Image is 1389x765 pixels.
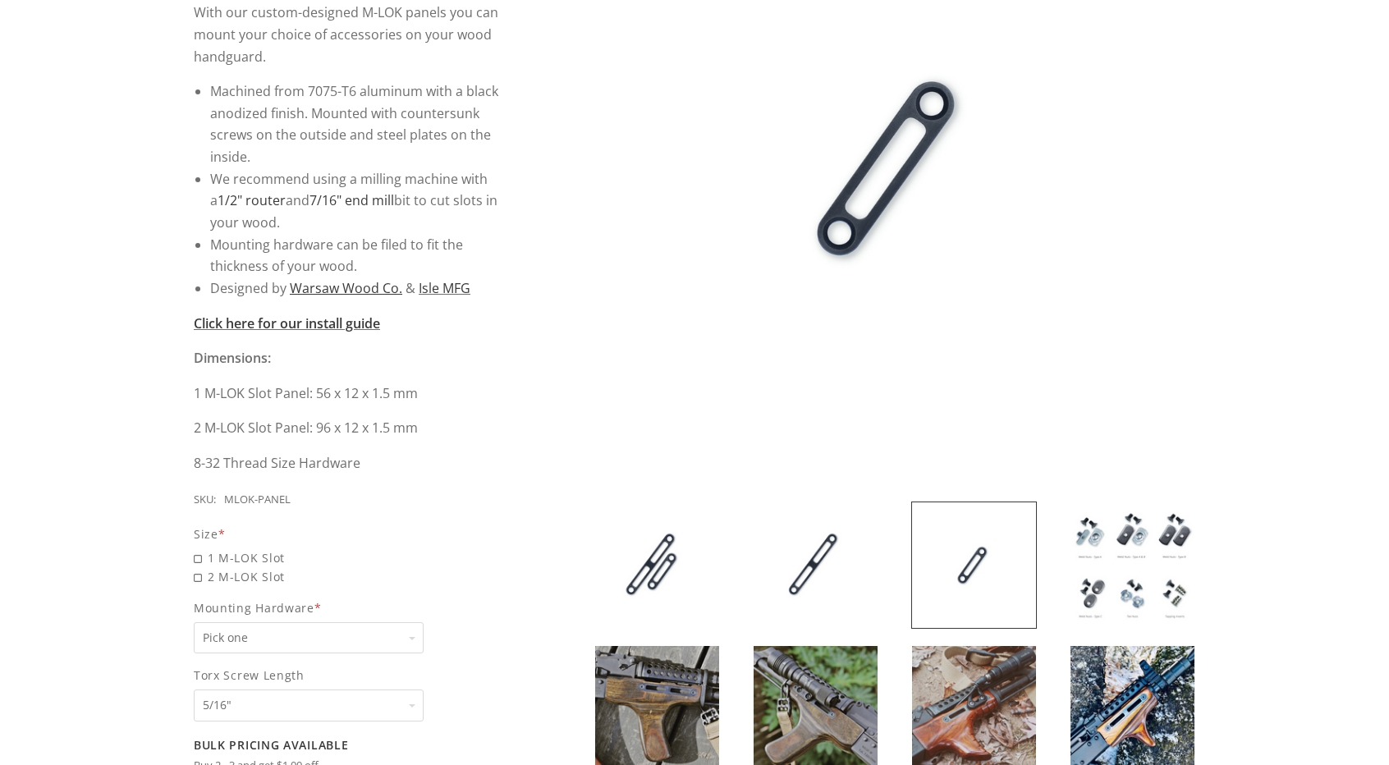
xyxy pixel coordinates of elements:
li: We recommend using a milling machine with a and bit to cut slots in your wood. [210,168,508,234]
span: With our custom-designed M-LOK panels you can mount your choice of accessories on your wood handg... [194,3,498,65]
select: Mounting Hardware* [194,622,424,654]
div: Size [194,525,508,543]
span: Torx Screw Length [194,666,508,685]
p: 2 M-LOK Slot Panel: 96 x 12 x 1.5 mm [194,417,508,439]
img: DIY M-LOK Panel Inserts [912,502,1036,628]
a: Warsaw Wood Co. [290,279,402,297]
strong: Dimensions: [194,349,271,367]
a: 7/16" end mill [309,191,394,209]
a: 1/2" router [218,191,286,209]
span: Mounting Hardware [194,598,508,617]
p: 8-32 Thread Size Hardware [194,452,508,474]
a: Isle MFG [419,279,470,297]
img: DIY M-LOK Panel Inserts [754,502,878,628]
select: Torx Screw Length [194,689,424,721]
span: 2 M-LOK Slot [194,567,508,586]
li: Machined from 7075-T6 aluminum with a black anodized finish. Mounted with countersunk screws on t... [210,80,508,168]
a: Click here for our install guide [194,314,380,332]
p: 1 M-LOK Slot Panel: 56 x 12 x 1.5 mm [194,382,508,405]
li: Mounting hardware can be filed to fit the thickness of your wood. [210,234,508,277]
img: DIY M-LOK Panel Inserts [595,502,719,628]
div: SKU: [194,491,216,509]
div: MLOK-PANEL [224,491,291,509]
span: 1 M-LOK Slot [194,548,508,567]
img: DIY M-LOK Panel Inserts [1070,502,1194,628]
h2: Bulk Pricing Available [194,738,508,753]
li: Designed by & [210,277,508,300]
